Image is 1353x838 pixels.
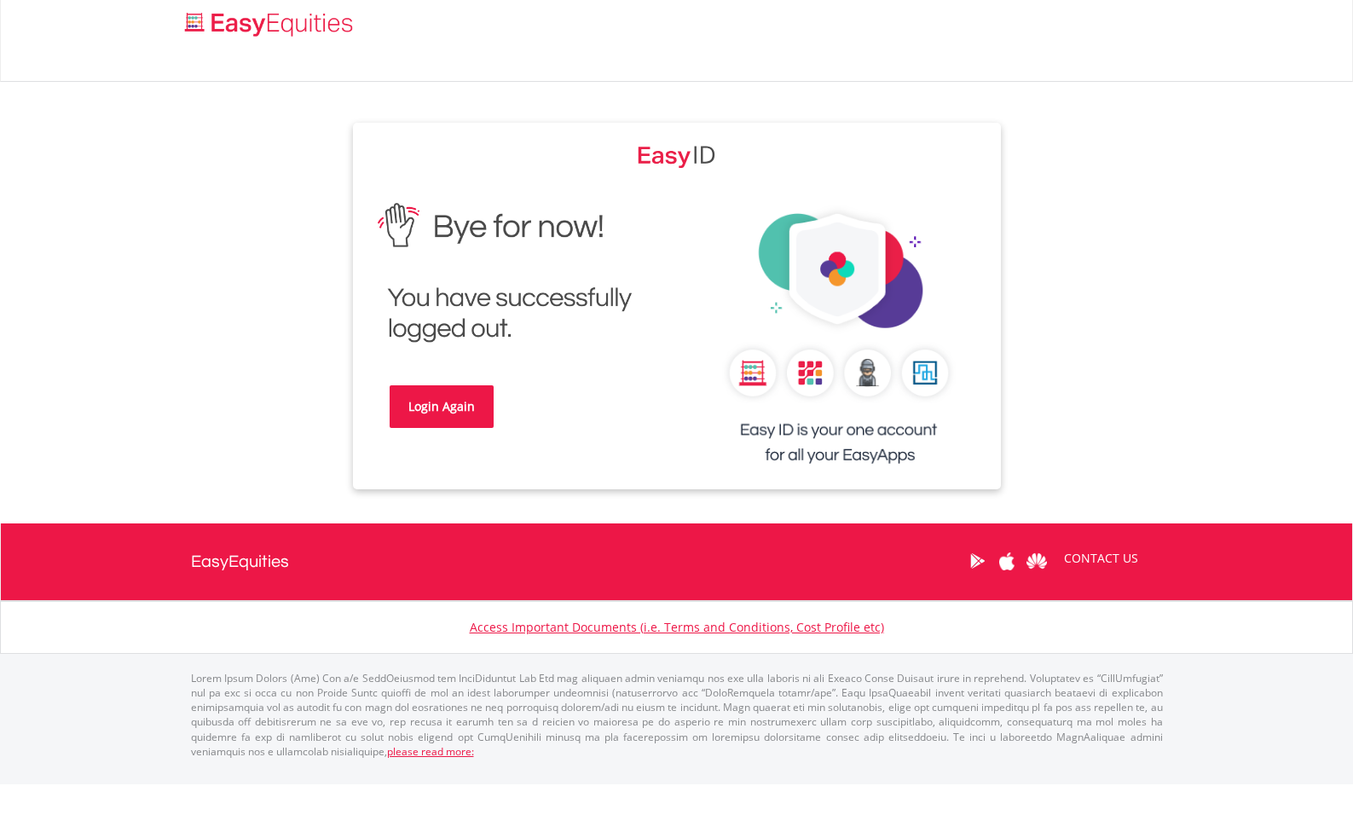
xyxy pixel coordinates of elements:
[191,523,289,600] a: EasyEquities
[470,619,884,635] a: Access Important Documents (i.e. Terms and Conditions, Cost Profile etc)
[387,744,474,759] a: please read more:
[1052,535,1150,582] a: CONTACT US
[1022,535,1052,587] a: Huawei
[963,535,992,587] a: Google Play
[178,4,360,38] a: Home page
[182,10,360,38] img: EasyEquities_Logo.png
[390,385,494,428] a: Login Again
[191,671,1163,759] p: Lorem Ipsum Dolors (Ame) Con a/e SeddOeiusmod tem InciDiduntut Lab Etd mag aliquaen admin veniamq...
[690,191,988,489] img: EasyEquities
[638,140,716,169] img: EasyEquities
[366,191,664,355] img: EasyEquities
[992,535,1022,587] a: Apple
